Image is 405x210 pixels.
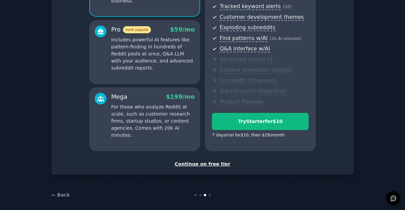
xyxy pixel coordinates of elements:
span: Tracked keyword alerts [220,3,281,10]
span: Advanced search UI [220,56,272,63]
span: Subreddit influencers [220,77,276,84]
a: ← Back [52,192,70,198]
span: Product Reviews [220,98,263,106]
span: ( 2k AI minutes ) [270,36,302,41]
div: Pro [111,26,151,34]
p: For those who analyze Reddit at scale, such as customer research firms, startup studios, or conte... [111,103,195,139]
span: Slack/Discord integration [220,88,286,95]
p: Includes powerful AI features like pattern-finding in hundreds of Reddit posts at once, Q&A LLM w... [111,36,195,72]
span: Content promotion insights [220,67,292,74]
div: Mega [111,93,127,101]
span: $ 59 /mo [170,26,195,33]
span: Find patterns w/AI [220,35,268,42]
span: Exploding subreddits [220,24,275,31]
div: 7 days trial for $10 , then $ 29 /month [212,132,285,138]
div: Continue on free tier [59,161,346,168]
span: Customer development themes [220,14,304,21]
span: most popular [123,26,151,33]
button: TryStarterfor$10 [212,113,309,130]
span: ( 10 ) [283,4,291,9]
span: Q&A interface w/AI [220,45,270,52]
span: $ 199 /mo [166,93,195,100]
div: Try Starter for $10 [212,118,308,125]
